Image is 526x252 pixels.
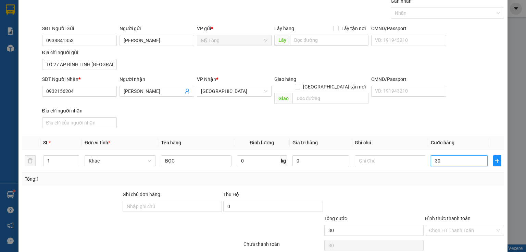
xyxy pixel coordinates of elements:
div: DŨNG [80,21,135,29]
span: user-add [185,88,190,94]
div: Địa chỉ người gửi [42,49,117,56]
div: Mỹ Long [6,6,75,14]
span: Lấy [274,35,290,46]
span: Cước hàng [431,140,454,145]
div: SĐT Người Nhận [42,75,117,83]
div: Người nhận [120,75,194,83]
div: Địa chỉ người nhận [42,107,117,115]
span: plus [493,158,501,164]
span: VP Nhận [197,76,216,82]
th: Ghi chú [352,136,428,149]
input: Dọc đường [290,35,368,46]
span: Giao hàng [274,76,296,82]
span: Giá trị hàng [292,140,318,145]
span: Lấy tận nơi [339,25,368,32]
button: plus [493,155,501,166]
label: Hình thức thanh toán [425,216,471,221]
input: Dọc đường [292,93,368,104]
span: Thu Hộ [223,192,239,197]
input: Ghi chú đơn hàng [123,201,222,212]
span: Sài Gòn [201,86,267,96]
input: VD: Bàn, Ghế [161,155,231,166]
button: delete [25,155,36,166]
span: Mỹ Long [201,35,267,46]
div: 0939080789 [6,22,75,32]
div: CMND/Passport [371,25,446,32]
span: kg [280,155,287,166]
span: Tên hàng [161,140,181,145]
span: Khác [89,156,151,166]
span: [GEOGRAPHIC_DATA] tận nơi [300,83,368,91]
label: Ghi chú đơn hàng [123,192,160,197]
span: Giao [274,93,292,104]
span: SL [43,140,49,145]
div: 0945450845 [80,29,135,39]
div: VP gửi [197,25,272,32]
input: Địa chỉ của người gửi [42,59,117,70]
span: Định lượng [250,140,274,145]
input: Ghi Chú [355,155,425,166]
input: Địa chỉ của người nhận [42,117,117,128]
div: MAI ĐỨC TRÍ [6,14,75,22]
div: SĐT Người Gửi [42,25,117,32]
span: Nhận: [80,6,97,13]
input: 0 [292,155,349,166]
span: Gửi: [6,7,16,14]
span: Lấy hàng [274,26,294,31]
span: Tổng cước [324,216,347,221]
div: Tổng: 1 [25,175,203,183]
div: Người gửi [120,25,194,32]
div: CMND/Passport [371,75,446,83]
span: Đơn vị tính [85,140,110,145]
div: ẤP 3 [GEOGRAPHIC_DATA] [6,32,75,48]
div: [PERSON_NAME] [80,6,135,21]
